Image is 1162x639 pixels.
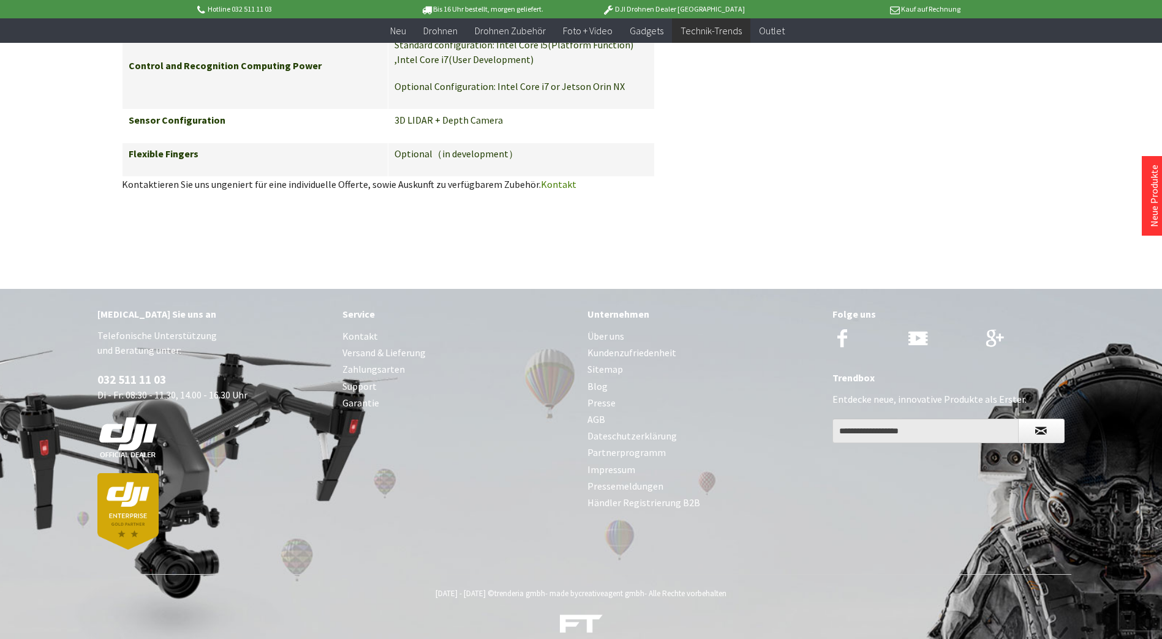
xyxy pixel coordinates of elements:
a: Versand & Lieferung [342,345,575,361]
a: Technik-Trends [672,18,750,43]
a: AGB [587,411,820,428]
a: DJI Drohnen, Trends & Gadgets Shop [560,616,603,638]
img: dji-partner-enterprise_goldLoJgYOWPUIEBO.png [97,473,159,550]
a: Über uns [587,328,820,345]
a: Sitemap [587,361,820,378]
a: Partnerprogramm [587,444,820,461]
p: Optional Configuration: Intel Core i7 or Jetson Orin NX [394,79,648,94]
button: Newsletter abonnieren [1018,419,1065,443]
strong: Flexible Fingers [129,148,198,160]
p: Bis 16 Uhr bestellt, morgen geliefert. [387,2,578,17]
a: Drohnen [415,18,466,43]
div: [DATE] - [DATE] © - made by - Alle Rechte vorbehalten [101,588,1062,599]
a: Garantie [342,395,575,411]
a: Kontakt [541,178,576,190]
a: Neue Produkte [1148,165,1160,227]
a: Foto + Video [554,18,621,43]
span: Foto + Video [563,24,613,37]
p: Telefonische Unterstützung und Beratung unter: Di - Fr: 08:30 - 11.30, 14.00 - 16.30 Uhr [97,328,330,550]
p: 3D LIDAR + Depth Camera [394,113,648,127]
span: Technik-Trends [681,24,742,37]
p: DJI Drohnen Dealer [GEOGRAPHIC_DATA] [578,2,769,17]
span: Drohnen Zubehör [475,24,546,37]
p: Entdecke neue, innovative Produkte als Erster. [832,392,1065,406]
strong: Sensor Configuration [129,114,225,126]
img: ft-white-trans-footer.png [560,615,603,633]
a: Drohnen Zubehör [466,18,554,43]
a: trenderia gmbh [494,588,545,599]
a: Dateschutzerklärung [587,428,820,444]
a: Neu [382,18,415,43]
a: Gadgets [621,18,672,43]
img: white-dji-schweiz-logo-official_140x140.png [97,417,159,458]
a: Pressemeldungen [587,478,820,495]
p: Standard configuration: Intel Core i5(Platform Function) ,Intel Core i7(User Development) [394,37,648,67]
span: Outlet [759,24,785,37]
span: Neu [390,24,406,37]
strong: Control and Recognition Computing Power [129,59,322,72]
p: Optional（in development） [394,146,648,161]
a: Support [342,378,575,395]
a: Kontakt [342,328,575,345]
a: creativeagent gmbh [578,588,644,599]
p: Kauf auf Rechnung [769,2,960,17]
a: Kundenzufriedenheit [587,345,820,361]
a: Händler Registrierung B2B [587,495,820,511]
a: Blog [587,378,820,395]
span: Gadgets [630,24,663,37]
div: Trendbox [832,370,1065,386]
a: Impressum [587,461,820,478]
input: Ihre E-Mail Adresse [832,419,1019,443]
p: Kontaktieren Sie uns ungeniert für eine individuelle Offerte, sowie Auskunft zu verfügbarem Zubehör. [122,177,655,192]
div: Unternehmen [587,306,820,322]
a: 032 511 11 03 [97,372,166,387]
a: Outlet [750,18,793,43]
a: Presse [587,395,820,411]
a: Zahlungsarten [342,361,575,378]
div: [MEDICAL_DATA] Sie uns an [97,306,330,322]
span: Drohnen [423,24,458,37]
div: Folge uns [832,306,1065,322]
p: Hotline 032 511 11 03 [195,2,387,17]
div: Service [342,306,575,322]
